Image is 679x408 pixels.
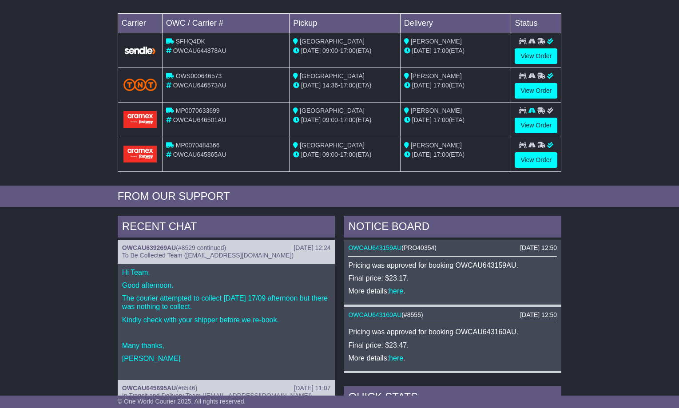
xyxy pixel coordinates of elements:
[322,82,338,89] span: 14:36
[511,13,561,33] td: Status
[348,274,557,282] p: Final price: $23.17.
[340,47,356,54] span: 17:00
[122,252,294,259] span: To Be Collected Team ([EMAIL_ADDRESS][DOMAIN_NAME])
[348,311,401,318] a: OWCAU643160AU
[122,384,176,392] a: OWCAU645695AU
[294,244,330,252] div: [DATE] 12:24
[344,216,561,240] div: NOTICE BOARD
[176,38,205,45] span: SFHQ4DK
[412,116,432,123] span: [DATE]
[122,354,331,363] p: [PERSON_NAME]
[123,46,157,55] img: GetCarrierServiceLogo
[322,151,338,158] span: 09:00
[118,216,335,240] div: RECENT CHAT
[301,116,321,123] span: [DATE]
[412,47,432,54] span: [DATE]
[389,354,403,362] a: here
[122,244,176,251] a: OWCAU639269AU
[118,398,246,405] span: © One World Courier 2025. All rights reserved.
[300,72,365,79] span: [GEOGRAPHIC_DATA]
[162,13,289,33] td: OWC / Carrier #
[300,107,365,114] span: [GEOGRAPHIC_DATA]
[404,46,508,55] div: (ETA)
[176,142,220,149] span: MP0070484366
[515,83,557,99] a: View Order
[515,48,557,64] a: View Order
[122,244,331,252] div: ( )
[404,115,508,125] div: (ETA)
[178,384,195,392] span: #8546
[348,244,401,251] a: OWCAU643159AU
[173,116,226,123] span: OWCAU646501AU
[122,281,331,289] p: Good afternoon.
[301,82,321,89] span: [DATE]
[520,244,557,252] div: [DATE] 12:50
[173,47,226,54] span: OWCAU644878AU
[348,354,557,362] p: More details: .
[293,46,397,55] div: - (ETA)
[515,118,557,133] a: View Order
[404,244,434,251] span: PRO40354
[404,150,508,159] div: (ETA)
[122,294,331,311] p: The courier attempted to collect [DATE] 17/09 afternoon but there was nothing to collect.
[118,13,162,33] td: Carrier
[515,152,557,168] a: View Order
[404,311,421,318] span: #8555
[293,150,397,159] div: - (ETA)
[290,13,401,33] td: Pickup
[300,38,365,45] span: [GEOGRAPHIC_DATA]
[389,287,403,295] a: here
[173,82,226,89] span: OWCAU646573AU
[176,107,220,114] span: MP0070633699
[123,111,157,127] img: Aramex.png
[340,82,356,89] span: 17:00
[433,82,449,89] span: 17:00
[412,82,432,89] span: [DATE]
[293,81,397,90] div: - (ETA)
[400,13,511,33] td: Delivery
[300,142,365,149] span: [GEOGRAPHIC_DATA]
[301,151,321,158] span: [DATE]
[412,151,432,158] span: [DATE]
[433,116,449,123] span: 17:00
[294,384,330,392] div: [DATE] 11:07
[433,47,449,54] span: 17:00
[178,244,224,251] span: #8529 continued
[293,115,397,125] div: - (ETA)
[322,47,338,54] span: 09:00
[348,244,557,252] div: ( )
[411,72,462,79] span: [PERSON_NAME]
[340,151,356,158] span: 17:00
[411,38,462,45] span: [PERSON_NAME]
[404,81,508,90] div: (ETA)
[118,190,561,203] div: FROM OUR SUPPORT
[176,72,222,79] span: OWS000646573
[173,151,226,158] span: OWCAU645865AU
[348,341,557,349] p: Final price: $23.47.
[301,47,321,54] span: [DATE]
[348,261,557,269] p: Pricing was approved for booking OWCAU643159AU.
[411,142,462,149] span: [PERSON_NAME]
[433,151,449,158] span: 17:00
[123,79,157,91] img: TNT_Domestic.png
[122,392,312,399] span: In Transit and Delivery Team ([EMAIL_ADDRESS][DOMAIN_NAME])
[348,287,557,295] p: More details: .
[348,311,557,319] div: ( )
[123,146,157,162] img: Aramex.png
[122,316,331,324] p: Kindly check with your shipper before we re-book.
[411,107,462,114] span: [PERSON_NAME]
[322,116,338,123] span: 09:00
[340,116,356,123] span: 17:00
[122,341,331,350] p: Many thanks,
[122,384,331,392] div: ( )
[520,311,557,319] div: [DATE] 12:50
[348,328,557,336] p: Pricing was approved for booking OWCAU643160AU.
[122,268,331,277] p: Hi Team,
